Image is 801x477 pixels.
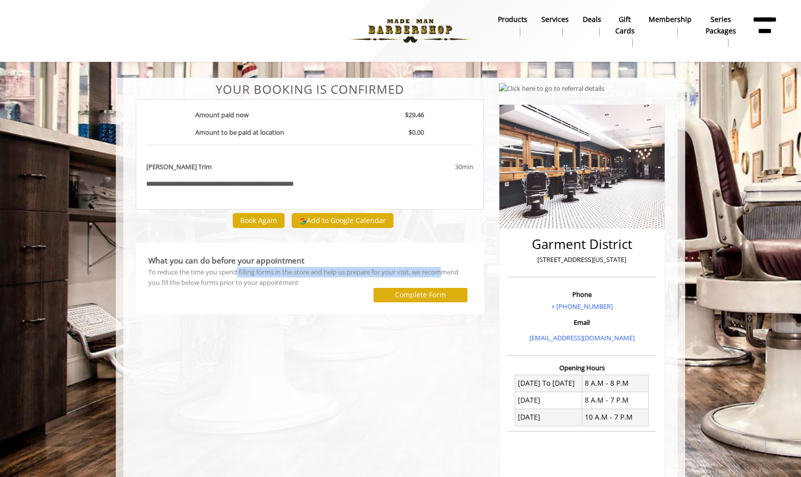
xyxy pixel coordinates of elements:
[529,333,635,342] a: [EMAIL_ADDRESS][DOMAIN_NAME]
[582,409,649,426] td: 10 A.M - 7 P.M
[649,14,692,25] b: Membership
[342,3,479,58] img: Made Man Barbershop logo
[374,288,467,302] button: Complete Form
[551,302,613,311] a: + [PHONE_NUMBER]
[582,375,649,392] td: 8 A.M - 8 P.M
[615,14,635,36] b: gift cards
[642,12,699,38] a: MembershipMembership
[507,364,656,371] h3: Opening Hours
[510,319,654,326] h3: Email
[510,254,654,265] p: [STREET_ADDRESS][US_STATE]
[583,14,601,25] b: Deals
[148,267,471,288] div: To reduce the time you spend filling forms in the store and help us prepare for your visit, we re...
[195,110,249,119] b: Amount paid now
[699,12,743,49] a: Series packagesSeries packages
[136,83,484,96] center: Your Booking is confirmed
[233,213,285,228] button: Book Again
[534,12,576,38] a: ServicesServices
[706,14,736,36] b: Series packages
[292,213,394,228] button: Add to Google Calendar
[582,392,649,409] td: 8 A.M - 7 P.M
[395,291,446,299] label: Complete Form
[405,110,424,119] b: $29.46
[515,375,582,392] td: [DATE] To [DATE]
[148,255,305,266] b: What you can do before your appointment
[510,237,654,251] h2: Garment District
[491,12,534,38] a: Productsproducts
[374,162,473,172] div: 30min
[576,12,608,38] a: DealsDeals
[515,392,582,409] td: [DATE]
[408,128,424,137] b: $0.00
[195,128,284,137] b: Amount to be paid at location
[510,291,654,298] h3: Phone
[499,83,604,94] img: Click here to go to referral details
[608,12,642,49] a: Gift cardsgift cards
[515,409,582,426] td: [DATE]
[498,14,527,25] b: products
[146,162,212,172] b: [PERSON_NAME] Trim
[541,14,569,25] b: Services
